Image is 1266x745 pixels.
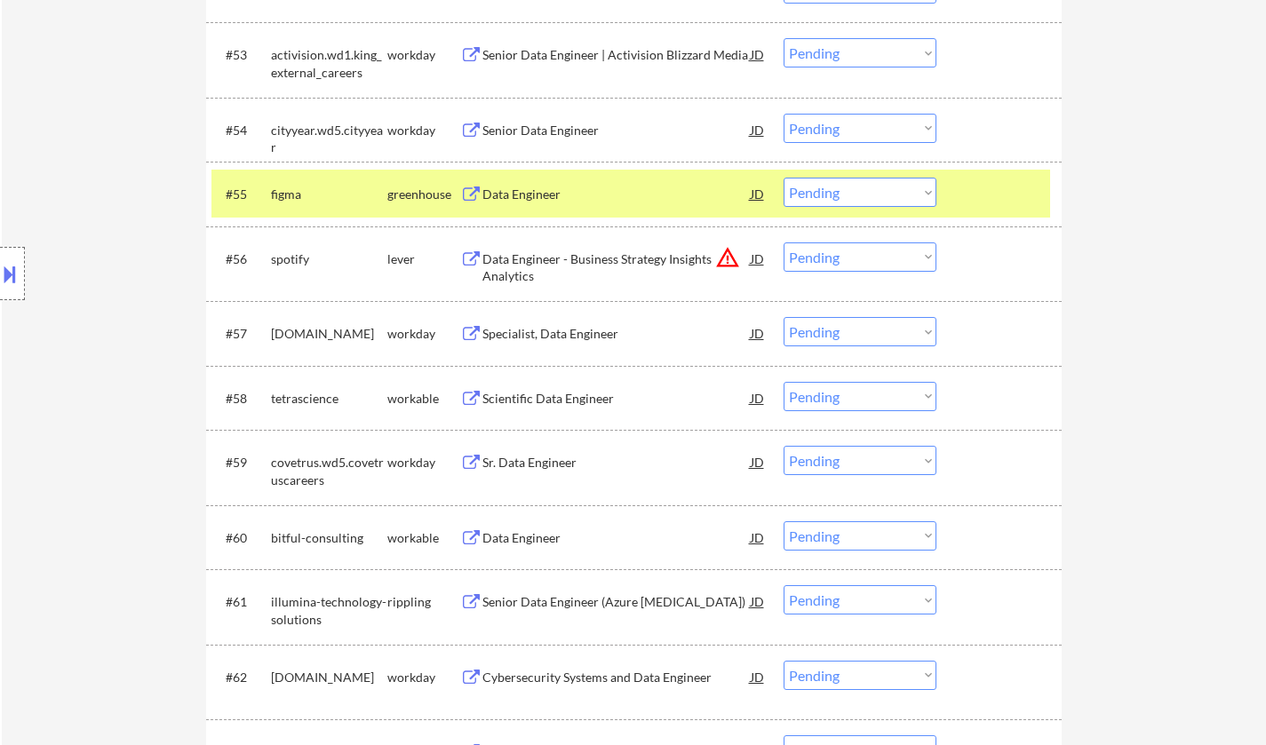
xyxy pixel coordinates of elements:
[226,454,257,472] div: #59
[749,521,767,553] div: JD
[749,38,767,70] div: JD
[387,529,460,547] div: workable
[271,390,387,408] div: tetrascience
[482,669,751,686] div: Cybersecurity Systems and Data Engineer
[271,122,387,156] div: cityyear.wd5.cityyear
[749,585,767,617] div: JD
[715,245,740,270] button: warning_amber
[387,454,460,472] div: workday
[482,250,751,285] div: Data Engineer - Business Strategy Insights Analytics
[226,529,257,547] div: #60
[482,454,751,472] div: Sr. Data Engineer
[271,325,387,343] div: [DOMAIN_NAME]
[387,390,460,408] div: workable
[387,186,460,203] div: greenhouse
[749,317,767,349] div: JD
[749,114,767,146] div: JD
[271,250,387,268] div: spotify
[482,390,751,408] div: Scientific Data Engineer
[226,669,257,686] div: #62
[387,593,460,611] div: rippling
[271,669,387,686] div: [DOMAIN_NAME]
[271,529,387,547] div: bitful-consulting
[482,186,751,203] div: Data Engineer
[482,46,751,64] div: Senior Data Engineer | Activision Blizzard Media
[749,178,767,210] div: JD
[482,325,751,343] div: Specialist, Data Engineer
[387,669,460,686] div: workday
[749,446,767,478] div: JD
[387,250,460,268] div: lever
[482,529,751,547] div: Data Engineer
[226,46,257,64] div: #53
[387,46,460,64] div: workday
[387,122,460,139] div: workday
[271,454,387,488] div: covetrus.wd5.covetruscareers
[226,593,257,611] div: #61
[387,325,460,343] div: workday
[482,593,751,611] div: Senior Data Engineer (Azure [MEDICAL_DATA])
[749,661,767,693] div: JD
[271,46,387,81] div: activision.wd1.king_external_careers
[271,186,387,203] div: figma
[482,122,751,139] div: Senior Data Engineer
[749,382,767,414] div: JD
[271,593,387,628] div: illumina-technology-solutions
[749,242,767,274] div: JD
